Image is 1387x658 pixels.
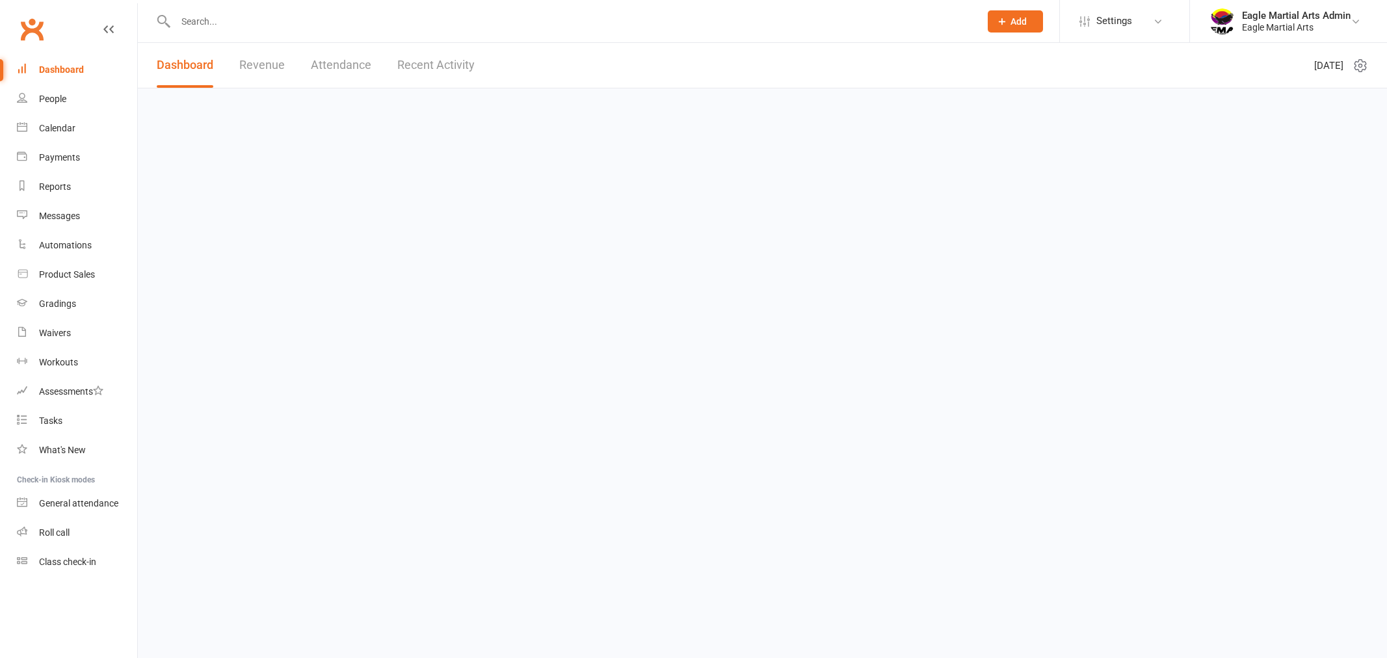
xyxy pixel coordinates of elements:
[172,12,971,31] input: Search...
[17,231,137,260] a: Automations
[17,406,137,436] a: Tasks
[17,202,137,231] a: Messages
[39,357,78,367] div: Workouts
[17,319,137,348] a: Waivers
[17,85,137,114] a: People
[39,152,80,163] div: Payments
[39,298,76,309] div: Gradings
[17,547,137,577] a: Class kiosk mode
[39,94,66,104] div: People
[17,55,137,85] a: Dashboard
[1242,10,1351,21] div: Eagle Martial Arts Admin
[17,143,137,172] a: Payments
[239,43,285,88] a: Revenue
[17,348,137,377] a: Workouts
[17,289,137,319] a: Gradings
[17,114,137,143] a: Calendar
[1209,8,1235,34] img: thumb_image1738041739.png
[17,260,137,289] a: Product Sales
[16,13,48,46] a: Clubworx
[39,328,71,338] div: Waivers
[39,527,70,538] div: Roll call
[397,43,475,88] a: Recent Activity
[39,557,96,567] div: Class check-in
[39,269,95,280] div: Product Sales
[17,172,137,202] a: Reports
[39,211,80,221] div: Messages
[157,43,213,88] a: Dashboard
[311,43,371,88] a: Attendance
[39,240,92,250] div: Automations
[39,181,71,192] div: Reports
[39,445,86,455] div: What's New
[1011,16,1027,27] span: Add
[17,377,137,406] a: Assessments
[39,386,103,397] div: Assessments
[17,518,137,547] a: Roll call
[1096,7,1132,36] span: Settings
[39,415,62,426] div: Tasks
[988,10,1043,33] button: Add
[39,64,84,75] div: Dashboard
[39,123,75,133] div: Calendar
[17,489,137,518] a: General attendance kiosk mode
[39,498,118,508] div: General attendance
[17,436,137,465] a: What's New
[1314,58,1343,73] span: [DATE]
[1242,21,1351,33] div: Eagle Martial Arts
